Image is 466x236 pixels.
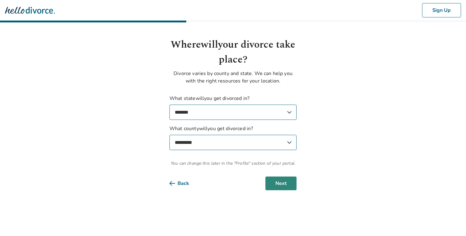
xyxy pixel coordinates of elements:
[435,206,466,236] iframe: Chat Widget
[169,70,297,85] p: Divorce varies by county and state. We can help you with the right resources for your location.
[169,125,297,150] label: What county will you get divorced in?
[169,160,297,167] span: You can change this later in the "Profile" section of your portal.
[265,177,297,190] button: Next
[5,4,55,17] img: Hello Divorce Logo
[169,95,297,120] label: What state will you get divorced in?
[169,177,199,190] button: Back
[169,135,297,150] select: What countywillyou get divorced in?
[169,105,297,120] select: What statewillyou get divorced in?
[169,37,297,67] h1: Where will your divorce take place?
[422,3,461,17] button: Sign Up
